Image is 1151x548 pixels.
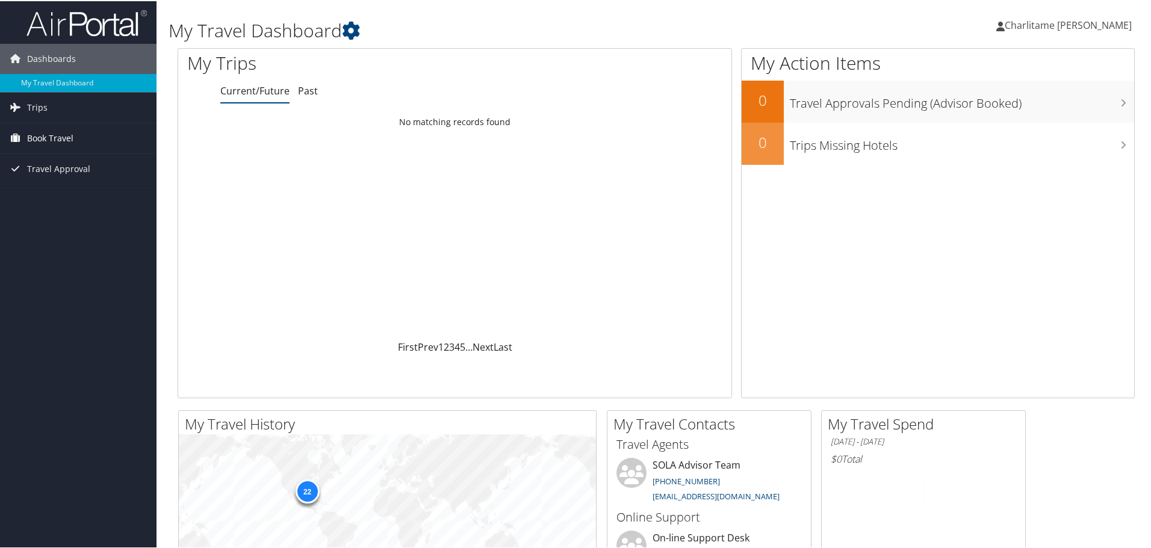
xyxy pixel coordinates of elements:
span: Book Travel [27,122,73,152]
a: Past [298,83,318,96]
h1: My Travel Dashboard [169,17,819,42]
a: [PHONE_NUMBER] [653,475,720,485]
div: 22 [295,478,319,502]
span: Charlitame [PERSON_NAME] [1005,17,1132,31]
h1: My Trips [187,49,492,75]
span: Travel Approval [27,153,90,183]
span: $0 [831,451,842,464]
a: Next [473,339,494,353]
a: 5 [460,339,465,353]
h2: 0 [742,131,784,152]
a: Current/Future [220,83,290,96]
a: First [398,339,418,353]
a: Prev [418,339,438,353]
a: [EMAIL_ADDRESS][DOMAIN_NAME] [653,490,780,500]
h6: [DATE] - [DATE] [831,435,1016,446]
span: Trips [27,91,48,122]
h2: 0 [742,89,784,109]
a: Charlitame [PERSON_NAME] [996,6,1144,42]
a: 4 [455,339,460,353]
h6: Total [831,451,1016,464]
li: SOLA Advisor Team [610,457,808,506]
h2: My Travel Spend [828,413,1025,433]
td: No matching records found [178,110,731,132]
h3: Online Support [616,508,802,525]
h1: My Action Items [742,49,1134,75]
span: … [465,339,473,353]
h3: Travel Agents [616,435,802,452]
a: 0Travel Approvals Pending (Advisor Booked) [742,79,1134,122]
a: 3 [449,339,455,353]
a: Last [494,339,512,353]
h2: My Travel History [185,413,596,433]
h3: Travel Approvals Pending (Advisor Booked) [790,88,1134,111]
h3: Trips Missing Hotels [790,130,1134,153]
a: 1 [438,339,444,353]
h2: My Travel Contacts [613,413,811,433]
a: 0Trips Missing Hotels [742,122,1134,164]
a: 2 [444,339,449,353]
img: airportal-logo.png [26,8,147,36]
span: Dashboards [27,43,76,73]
